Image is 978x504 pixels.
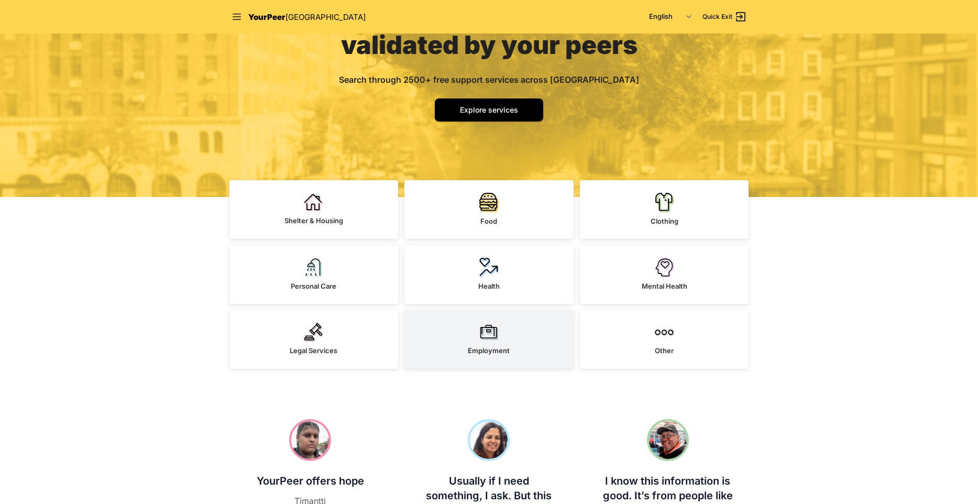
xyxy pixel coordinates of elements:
[257,475,364,487] span: YourPeer offers hope
[580,180,749,239] a: Clothing
[229,245,399,304] a: Personal Care
[702,13,732,21] span: Quick Exit
[468,346,510,355] span: Employment
[290,346,337,355] span: Legal Services
[248,12,285,22] span: YourPeer
[404,245,574,304] a: Health
[284,216,343,225] span: Shelter & Housing
[291,282,336,290] span: Personal Care
[404,310,574,369] a: Employment
[229,180,399,239] a: Shelter & Housing
[655,346,674,355] span: Other
[248,10,366,24] a: YourPeer[GEOGRAPHIC_DATA]
[580,245,749,304] a: Mental Health
[480,217,497,225] span: Food
[285,12,366,22] span: [GEOGRAPHIC_DATA]
[404,180,574,239] a: Food
[339,74,639,85] span: Search through 2500+ free support services across [GEOGRAPHIC_DATA]
[460,105,518,114] span: Explore services
[642,282,687,290] span: Mental Health
[229,310,399,369] a: Legal Services
[580,310,749,369] a: Other
[435,98,543,122] a: Explore services
[478,282,500,290] span: Health
[702,10,747,23] a: Quick Exit
[651,217,678,225] span: Clothing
